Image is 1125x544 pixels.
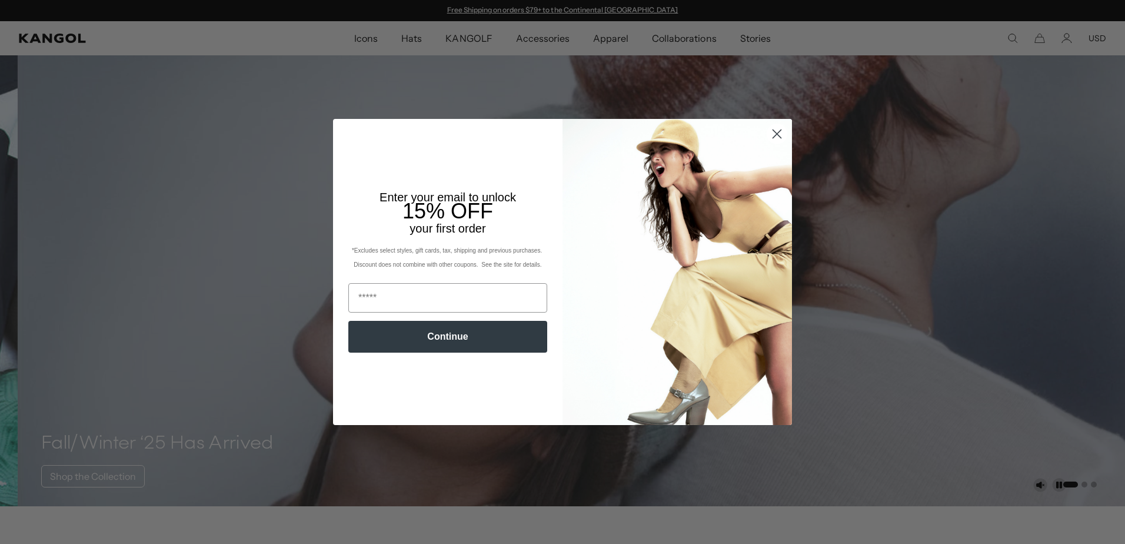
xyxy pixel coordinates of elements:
[410,222,485,235] span: your first order
[402,199,493,223] span: 15% OFF
[562,119,792,425] img: 93be19ad-e773-4382-80b9-c9d740c9197f.jpeg
[767,124,787,144] button: Close dialog
[380,191,516,204] span: Enter your email to unlock
[348,321,547,353] button: Continue
[352,247,544,268] span: *Excludes select styles, gift cards, tax, shipping and previous purchases. Discount does not comb...
[348,283,547,313] input: Email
